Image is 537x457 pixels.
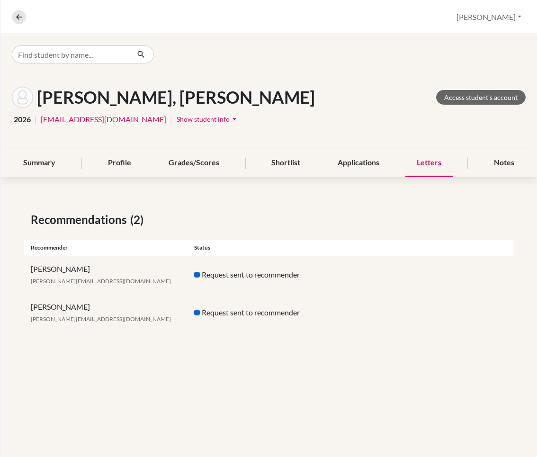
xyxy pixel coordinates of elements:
[12,45,129,63] input: Find student by name...
[97,149,143,177] div: Profile
[14,114,31,125] span: 2026
[170,114,172,125] span: |
[41,114,166,125] a: [EMAIL_ADDRESS][DOMAIN_NAME]
[187,243,350,252] div: Status
[130,211,147,228] span: (2)
[31,278,171,285] span: [PERSON_NAME][EMAIL_ADDRESS][DOMAIN_NAME]
[187,307,350,318] div: Request sent to recommender
[177,115,230,123] span: Show student info
[187,269,350,280] div: Request sent to recommender
[31,211,130,228] span: Recommendations
[405,149,453,177] div: Letters
[24,263,187,286] div: [PERSON_NAME]
[24,243,187,252] div: Recommender
[157,149,231,177] div: Grades/Scores
[12,87,33,108] img: Amornvit Narula's avatar
[230,114,239,124] i: arrow_drop_down
[24,301,187,324] div: [PERSON_NAME]
[12,149,67,177] div: Summary
[326,149,391,177] div: Applications
[31,315,171,323] span: [PERSON_NAME][EMAIL_ADDRESS][DOMAIN_NAME]
[35,114,37,125] span: |
[37,87,315,108] h1: [PERSON_NAME], [PERSON_NAME]
[452,8,526,26] button: [PERSON_NAME]
[483,149,526,177] div: Notes
[436,90,526,105] a: Access student's account
[260,149,312,177] div: Shortlist
[176,112,240,126] button: Show student infoarrow_drop_down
